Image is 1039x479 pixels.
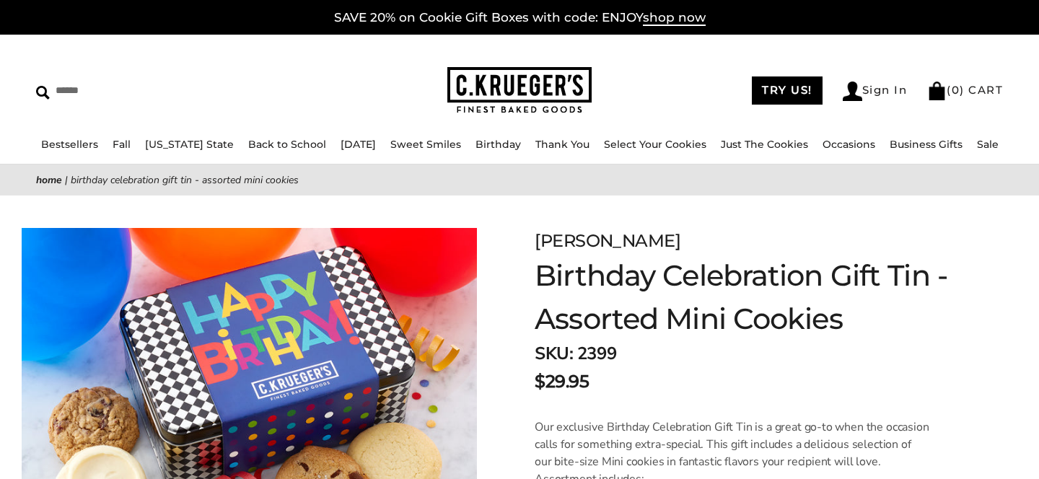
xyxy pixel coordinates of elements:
span: $29.95 [535,369,589,395]
a: Fall [113,138,131,151]
a: Select Your Cookies [604,138,706,151]
a: Sale [977,138,999,151]
a: [US_STATE] State [145,138,234,151]
a: Sweet Smiles [390,138,461,151]
nav: breadcrumbs [36,172,1003,188]
a: Occasions [823,138,875,151]
a: Bestsellers [41,138,98,151]
a: Just The Cookies [721,138,808,151]
h1: Birthday Celebration Gift Tin - Assorted Mini Cookies [535,254,967,340]
img: C.KRUEGER'S [447,67,592,114]
strong: SKU: [535,342,573,365]
a: Sign In [843,82,908,101]
a: Business Gifts [890,138,963,151]
img: Account [843,82,862,101]
img: Search [36,86,50,100]
img: Bag [927,82,947,100]
a: (0) CART [927,83,1003,97]
a: SAVE 20% on Cookie Gift Boxes with code: ENJOYshop now [334,10,706,26]
span: 2399 [577,342,616,365]
div: [PERSON_NAME] [535,228,967,254]
a: Thank You [535,138,589,151]
a: Birthday [475,138,521,151]
a: Back to School [248,138,326,151]
span: | [65,173,68,187]
input: Search [36,79,263,102]
span: shop now [643,10,706,26]
span: 0 [952,83,960,97]
a: Home [36,173,62,187]
span: Birthday Celebration Gift Tin - Assorted Mini Cookies [71,173,299,187]
a: [DATE] [341,138,376,151]
a: TRY US! [752,76,823,105]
